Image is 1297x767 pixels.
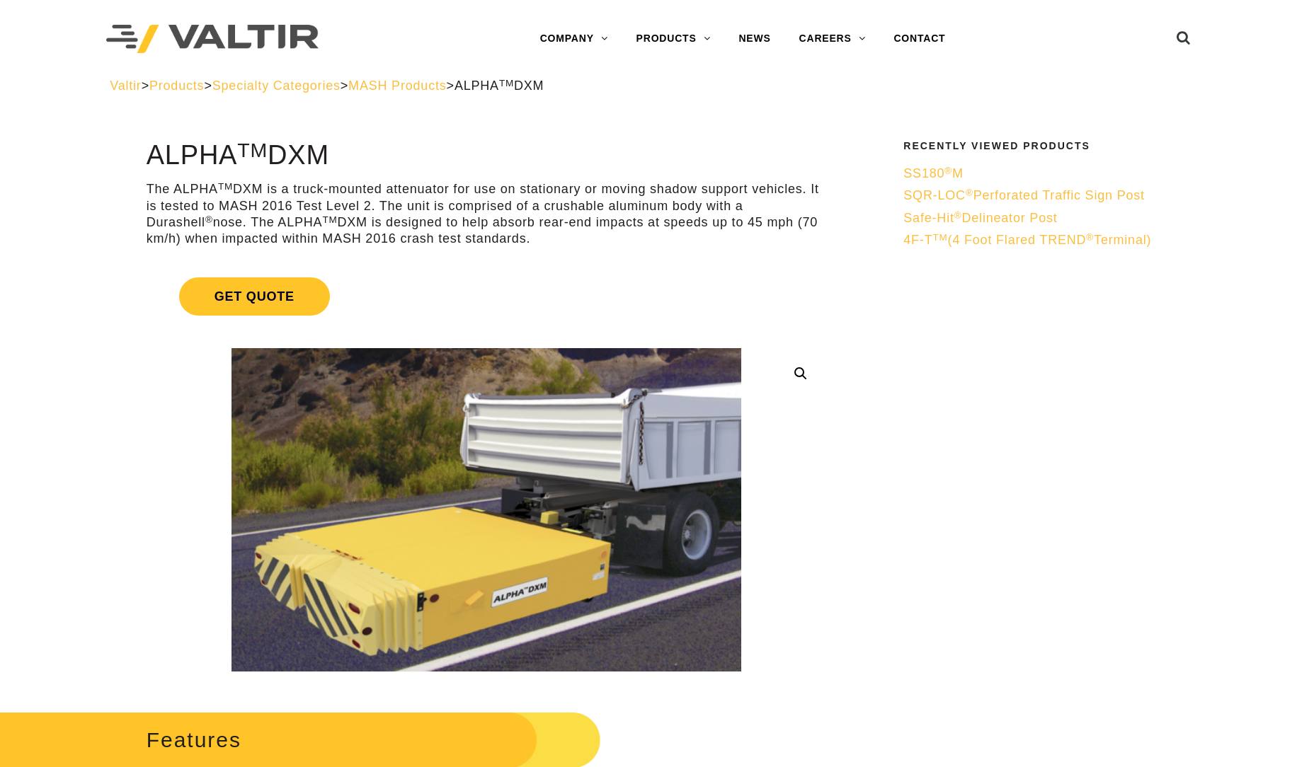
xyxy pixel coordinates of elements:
a: PRODUCTS [622,25,725,53]
p: The ALPHA DXM is a truck-mounted attenuator for use on stationary or moving shadow support vehicl... [147,181,827,248]
div: > > > > [110,78,1187,94]
a: Get Quote [147,260,827,333]
a: SS180®M [903,166,1178,182]
span: ALPHA DXM [455,79,544,93]
span: SS180 M [903,166,964,180]
img: Valtir [106,25,319,54]
sup: ® [205,214,213,225]
sup: TM [499,78,514,88]
sup: ® [1086,232,1094,243]
a: COMPANY [526,25,622,53]
span: SQR-LOC Perforated Traffic Sign Post [903,188,1145,202]
span: Get Quote [179,277,330,316]
sup: TM [237,139,268,161]
a: Valtir [110,79,141,93]
h1: ALPHA DXM [147,141,827,171]
sup: ® [966,188,973,198]
a: NEWS [724,25,784,53]
sup: TM [218,181,233,192]
sup: ® [954,210,962,221]
a: CONTACT [879,25,959,53]
span: 4F-T (4 Foot Flared TREND Terminal) [903,233,1151,247]
sup: TM [933,232,948,243]
sup: TM [322,214,337,225]
h2: Recently Viewed Products [903,141,1178,151]
a: Specialty Categories [212,79,341,93]
a: 4F-TTM(4 Foot Flared TREND®Terminal) [903,232,1178,248]
a: Safe-Hit®Delineator Post [903,210,1178,226]
a: CAREERS [785,25,880,53]
a: Products [149,79,204,93]
a: SQR-LOC®Perforated Traffic Sign Post [903,188,1178,204]
span: Safe-Hit Delineator Post [903,211,1057,225]
sup: ® [944,166,952,176]
a: MASH Products [348,79,446,93]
